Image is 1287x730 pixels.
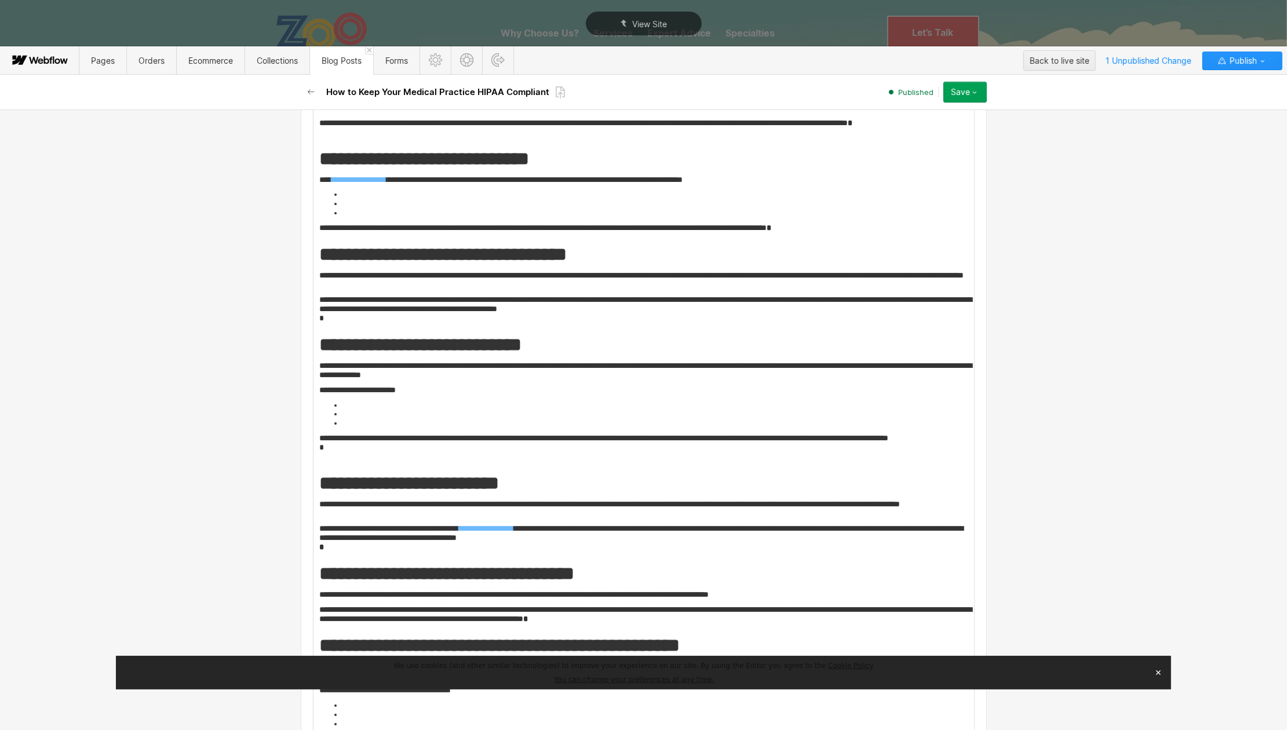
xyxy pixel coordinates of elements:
[322,56,362,65] span: Blog Posts
[188,56,233,65] span: Ecommerce
[257,56,298,65] span: Collections
[394,662,875,670] span: We use cookies (and other similar technologies) to improve your experience on our site. By using ...
[943,82,987,103] button: Save
[554,674,714,685] button: You can change your preferences at any time.
[1030,52,1089,70] div: Back to live site
[138,56,165,65] span: Orders
[385,56,408,65] span: Forms
[91,56,115,65] span: Pages
[1150,664,1166,681] button: Close
[1227,52,1257,70] span: Publish
[1100,52,1197,70] span: 1 Unpublished Change
[898,87,934,97] span: Published
[632,19,667,29] span: View Site
[1023,50,1096,71] button: Back to live site
[365,46,373,54] a: Close 'Blog Posts' tab
[828,662,873,670] a: Cookie Policy
[1202,52,1282,70] button: Publish
[951,87,970,97] div: Save
[326,86,549,98] h2: How to Keep Your Medical Practice HIPAA Compliant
